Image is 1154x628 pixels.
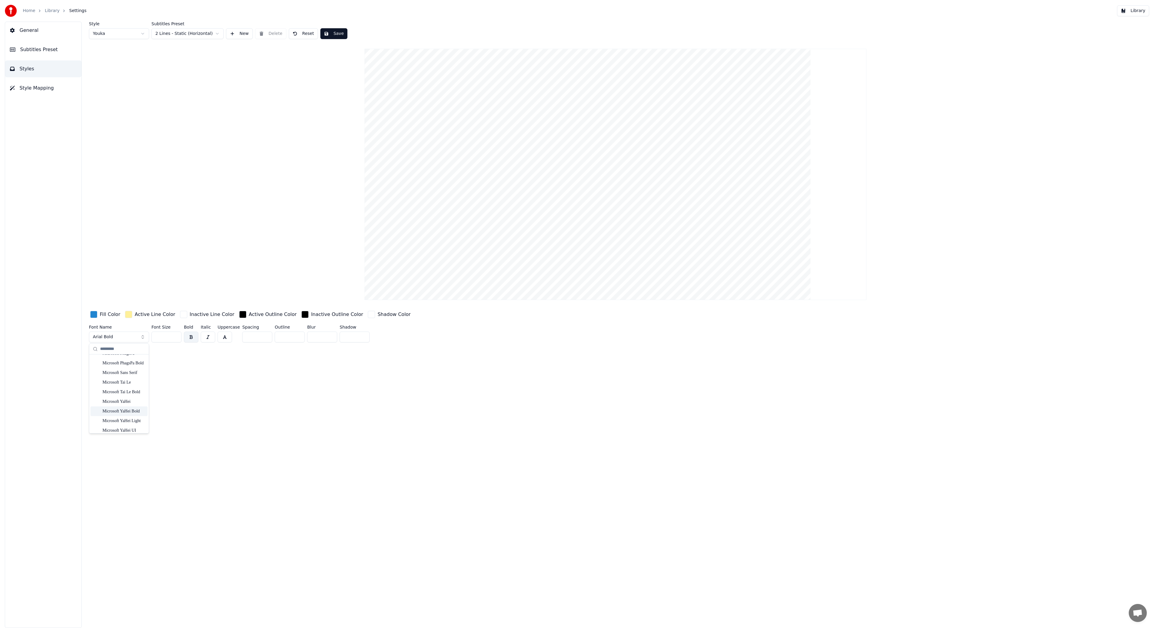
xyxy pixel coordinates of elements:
button: Inactive Line Color [179,310,236,319]
div: Active Line Color [135,311,175,318]
span: Arial Bold [93,334,113,340]
button: Shadow Color [367,310,412,319]
span: Subtitles Preset [20,46,58,53]
a: Home [23,8,35,14]
div: Fill Color [100,311,120,318]
button: General [5,22,81,39]
button: Subtitles Preset [5,41,81,58]
label: Bold [184,325,198,329]
a: Library [45,8,60,14]
button: Fill Color [89,310,121,319]
div: Microsoft Sans Serif [102,370,145,376]
div: Microsoft Tai Le [102,379,145,385]
span: Style Mapping [20,84,54,92]
button: Reset [289,28,318,39]
div: Inactive Line Color [190,311,234,318]
button: Inactive Outline Color [300,310,364,319]
label: Shadow [340,325,370,329]
label: Style [89,22,149,26]
div: Microsoft YaHei [102,399,145,405]
span: Styles [20,65,34,72]
label: Spacing [242,325,272,329]
img: youka [5,5,17,17]
a: 채팅 열기 [1129,604,1147,622]
button: Style Mapping [5,80,81,96]
button: Library [1117,5,1149,16]
div: Inactive Outline Color [311,311,363,318]
div: Microsoft YaHei Bold [102,408,145,414]
button: Active Outline Color [238,310,298,319]
nav: breadcrumb [23,8,87,14]
span: Settings [69,8,86,14]
label: Outline [275,325,305,329]
button: New [226,28,253,39]
div: Active Outline Color [249,311,297,318]
label: Blur [307,325,337,329]
label: Font Size [151,325,182,329]
label: Uppercase [218,325,240,329]
label: Subtitles Preset [151,22,224,26]
div: Microsoft PhagsPa Bold [102,360,145,366]
label: Italic [201,325,215,329]
div: Microsoft Tai Le Bold [102,389,145,395]
label: Font Name [89,325,149,329]
button: Active Line Color [124,310,176,319]
div: Microsoft YaHei Light [102,418,145,424]
span: General [20,27,38,34]
div: Shadow Color [377,311,411,318]
button: Save [320,28,347,39]
button: Styles [5,60,81,77]
div: Microsoft YaHei UI [102,427,145,433]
